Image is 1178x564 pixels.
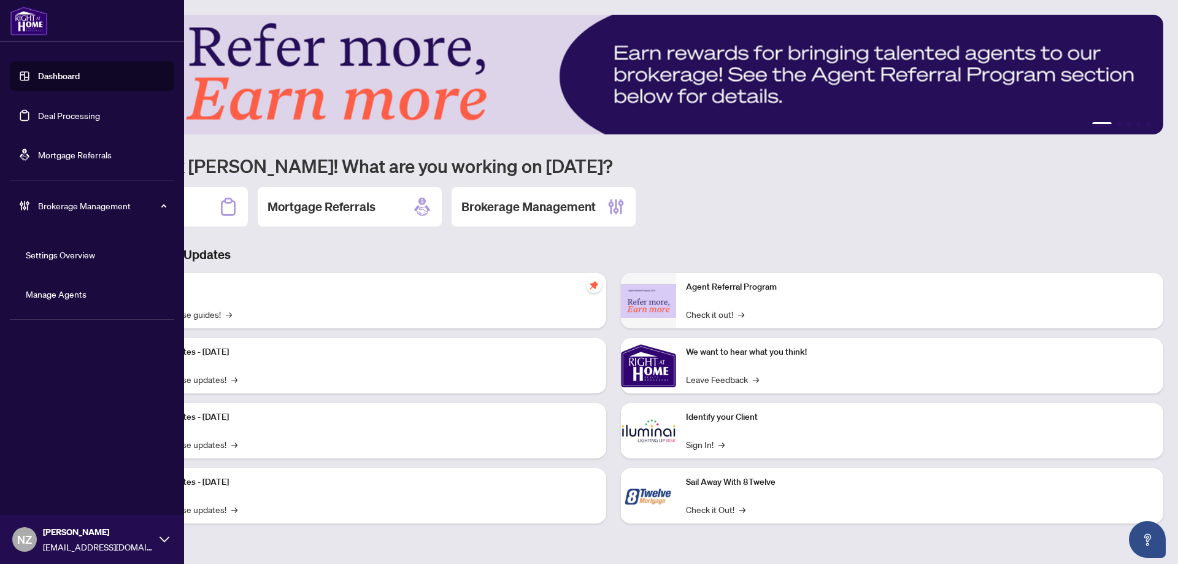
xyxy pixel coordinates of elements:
p: Platform Updates - [DATE] [129,476,596,489]
span: → [226,307,232,321]
img: logo [10,6,48,36]
span: → [739,503,745,516]
button: 5 [1146,122,1151,127]
button: 2 [1117,122,1122,127]
img: Slide 0 [64,15,1163,134]
img: We want to hear what you think! [621,338,676,393]
span: NZ [17,531,32,548]
h1: Welcome back [PERSON_NAME]! What are you working on [DATE]? [64,154,1163,177]
p: Sail Away With 8Twelve [686,476,1153,489]
span: → [231,438,237,451]
p: Self-Help [129,280,596,294]
a: Dashboard [38,71,80,82]
a: Sign In!→ [686,438,725,451]
button: 1 [1092,122,1112,127]
p: Platform Updates - [DATE] [129,346,596,359]
img: Sail Away With 8Twelve [621,468,676,523]
h2: Mortgage Referrals [268,198,375,215]
span: → [231,503,237,516]
a: Check it out!→ [686,307,744,321]
span: → [231,373,237,386]
span: pushpin [587,278,601,293]
p: Identify your Client [686,411,1153,424]
button: 3 [1126,122,1131,127]
span: → [718,438,725,451]
span: Brokerage Management [38,199,166,212]
span: → [753,373,759,386]
a: Mortgage Referrals [38,149,112,160]
a: Settings Overview [26,249,95,260]
button: 4 [1136,122,1141,127]
p: We want to hear what you think! [686,346,1153,359]
p: Agent Referral Program [686,280,1153,294]
h3: Brokerage & Industry Updates [64,246,1163,263]
span: → [738,307,744,321]
a: Leave Feedback→ [686,373,759,386]
a: Manage Agents [26,288,87,299]
img: Identify your Client [621,403,676,458]
span: [EMAIL_ADDRESS][DOMAIN_NAME] [43,540,153,554]
p: Platform Updates - [DATE] [129,411,596,424]
a: Deal Processing [38,110,100,121]
img: Agent Referral Program [621,284,676,318]
h2: Brokerage Management [461,198,596,215]
button: Open asap [1129,521,1166,558]
span: [PERSON_NAME] [43,525,153,539]
a: Check it Out!→ [686,503,745,516]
